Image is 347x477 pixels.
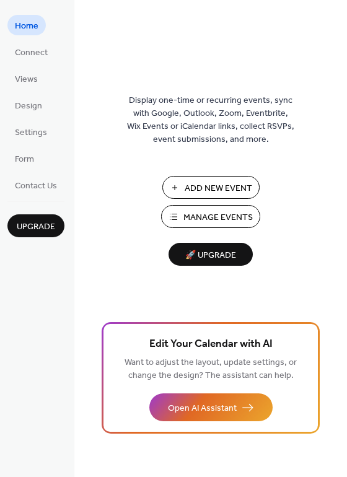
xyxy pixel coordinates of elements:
[15,73,38,86] span: Views
[7,175,64,195] a: Contact Us
[161,205,260,228] button: Manage Events
[15,100,42,113] span: Design
[125,354,297,384] span: Want to adjust the layout, update settings, or change the design? The assistant can help.
[7,15,46,35] a: Home
[183,211,253,224] span: Manage Events
[15,180,57,193] span: Contact Us
[7,95,50,115] a: Design
[7,148,42,168] a: Form
[127,94,294,146] span: Display one-time or recurring events, sync with Google, Outlook, Zoom, Eventbrite, Wix Events or ...
[7,214,64,237] button: Upgrade
[169,243,253,266] button: 🚀 Upgrade
[7,121,55,142] a: Settings
[15,20,38,33] span: Home
[7,68,45,89] a: Views
[185,182,252,195] span: Add New Event
[168,402,237,415] span: Open AI Assistant
[15,126,47,139] span: Settings
[149,336,273,353] span: Edit Your Calendar with AI
[176,247,245,264] span: 🚀 Upgrade
[7,42,55,62] a: Connect
[162,176,260,199] button: Add New Event
[149,393,273,421] button: Open AI Assistant
[17,221,55,234] span: Upgrade
[15,46,48,59] span: Connect
[15,153,34,166] span: Form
